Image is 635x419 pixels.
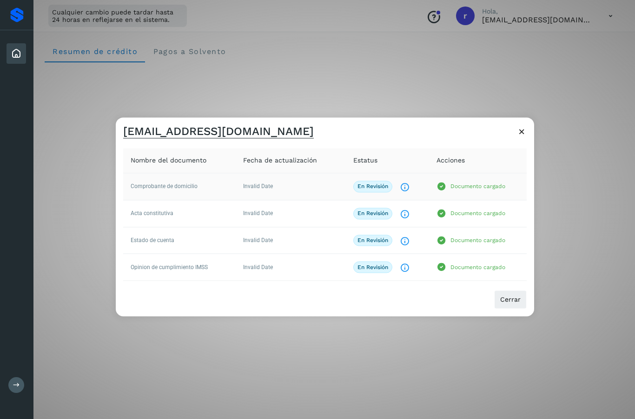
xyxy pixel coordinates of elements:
[357,237,388,243] p: En revisión
[243,155,317,165] span: Fecha de actualización
[357,183,388,190] p: En revisión
[353,155,377,165] span: Estatus
[131,155,206,165] span: Nombre del documento
[131,210,173,217] span: Acta constitutiva
[243,264,273,270] span: Invalid Date
[450,264,505,270] p: Documento cargado
[450,210,505,216] p: Documento cargado
[131,237,174,243] span: Estado de cuenta
[7,43,26,64] div: Inicio
[243,183,273,190] span: Invalid Date
[243,210,273,217] span: Invalid Date
[450,183,505,190] p: Documento cargado
[500,297,521,303] span: Cerrar
[243,237,273,243] span: Invalid Date
[437,155,465,165] span: Acciones
[131,183,198,190] span: Comprobante de domicilio
[494,291,527,309] button: Cerrar
[357,210,388,216] p: En revisión
[450,237,505,243] p: Documento cargado
[357,264,388,270] p: En revisión
[131,264,208,270] span: Opinion de cumplimiento IMSS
